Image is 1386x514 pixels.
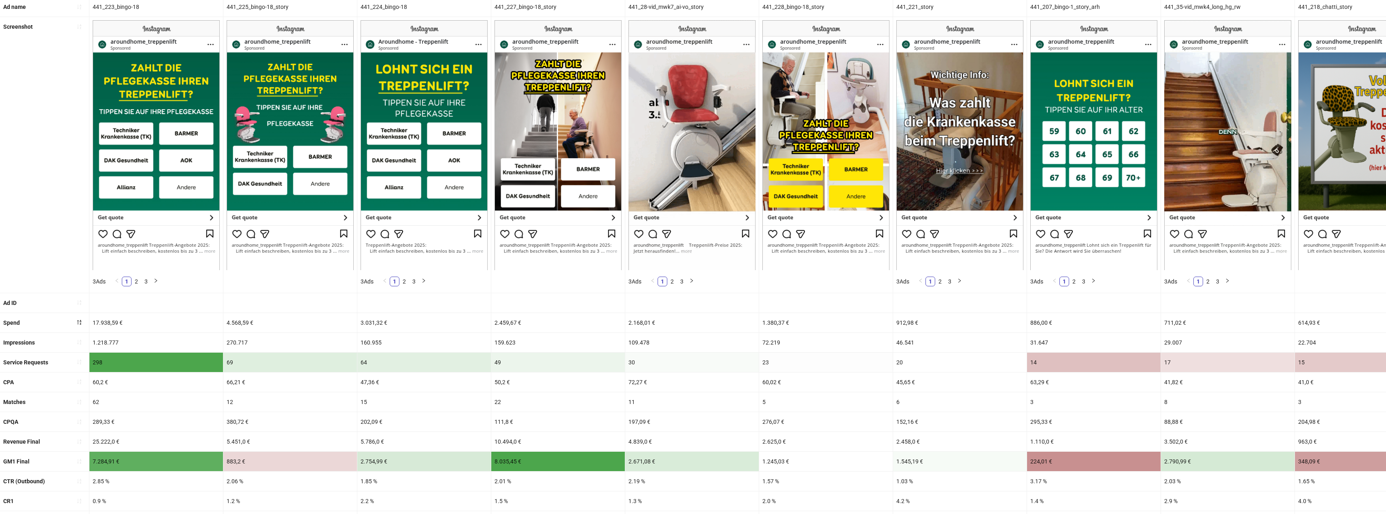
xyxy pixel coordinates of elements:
b: CPA [3,379,14,385]
a: 1 [1194,277,1203,286]
div: 63,29 € [1027,372,1161,392]
span: sort-ascending [76,399,82,405]
li: 1 [390,277,399,286]
div: 152,16 € [893,412,1027,432]
div: 50,2 € [491,372,625,392]
div: 69 [223,353,357,372]
li: Previous Page [380,277,390,286]
a: 2 [132,277,141,286]
span: sort-ascending [76,4,82,10]
div: 29.007 [1161,333,1295,352]
div: 41,82 € [1161,372,1295,392]
div: 1.3 % [625,491,759,511]
span: sort-ascending [76,459,82,464]
b: Service Requests [3,359,48,366]
span: right [421,278,426,283]
button: right [1089,277,1098,286]
div: 62 [89,392,223,412]
b: GM1 Final [3,458,30,465]
span: right [1225,278,1230,283]
div: 3.502,0 € [1161,432,1295,451]
span: sort-ascending [76,339,82,345]
div: 711,02 € [1161,313,1295,332]
a: 3 [410,277,418,286]
div: 45,65 € [893,372,1027,392]
button: left [648,277,658,286]
li: Previous Page [648,277,658,286]
div: 886,00 € [1027,313,1161,332]
span: 3 Ads [93,278,106,285]
div: 5.786,0 € [357,432,491,451]
b: Impressions [3,339,35,346]
li: 2 [132,277,141,286]
div: 23 [759,353,893,372]
div: 2.9 % [1161,491,1295,511]
div: 72,27 € [625,372,759,392]
img: Screenshot 6855081001536 [1030,20,1157,270]
img: Screenshot 6860045347936 [227,20,354,270]
div: 17 [1161,353,1295,372]
div: 1.5 % [491,491,625,511]
a: 2 [936,277,945,286]
li: 1 [925,277,935,286]
img: Screenshot 6855081000736 [1164,20,1291,270]
div: 14 [1027,353,1161,372]
div: 197,09 € [625,412,759,432]
div: 8 [1161,392,1295,412]
div: 11 [625,392,759,412]
span: sort-ascending [76,419,82,425]
a: 2 [1070,277,1078,286]
li: 3 [945,277,955,286]
span: sort-ascending [76,24,82,30]
div: 2.790,99 € [1161,452,1295,471]
li: 1 [1193,277,1203,286]
div: 295,33 € [1027,412,1161,432]
b: Matches [3,399,25,405]
li: Previous Page [916,277,925,286]
div: 10.494,0 € [491,432,625,451]
span: left [650,278,655,283]
div: 380,72 € [223,412,357,432]
button: right [687,277,696,286]
li: Next Page [419,277,429,286]
div: 15 [357,392,491,412]
div: 60,2 € [89,372,223,392]
a: 3 [945,277,954,286]
div: 1.03 % [893,472,1027,491]
div: 298 [89,353,223,372]
div: 5 [759,392,893,412]
span: left [115,278,119,283]
a: 2 [400,277,409,286]
button: left [112,277,122,286]
div: 202,09 € [357,412,491,432]
div: 2.459,67 € [491,313,625,332]
div: 2.458,0 € [893,432,1027,451]
button: left [1050,277,1059,286]
li: Previous Page [1184,277,1193,286]
span: 3 Ads [361,278,374,285]
span: 3 Ads [628,278,641,285]
div: 7.284,91 € [89,452,223,471]
div: 2.03 % [1161,472,1295,491]
span: left [1186,278,1191,283]
span: sort-ascending [76,439,82,444]
div: 289,33 € [89,412,223,432]
div: 2.19 % [625,472,759,491]
div: 64 [357,353,491,372]
div: 8.035,45 € [491,452,625,471]
div: 66,21 € [223,372,357,392]
div: 72.219 [759,333,893,352]
li: Next Page [1223,277,1232,286]
img: Screenshot 6855080999136 [361,20,488,270]
div: 2.01 % [491,472,625,491]
a: 1 [1060,277,1069,286]
div: 3 [1027,392,1161,412]
span: sort-ascending [76,478,82,484]
div: 1.2 % [223,491,357,511]
div: 4.2 % [893,491,1027,511]
a: 1 [926,277,935,286]
div: 6 [893,392,1027,412]
div: 159.623 [491,333,625,352]
a: 2 [1203,277,1212,286]
button: right [151,277,161,286]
